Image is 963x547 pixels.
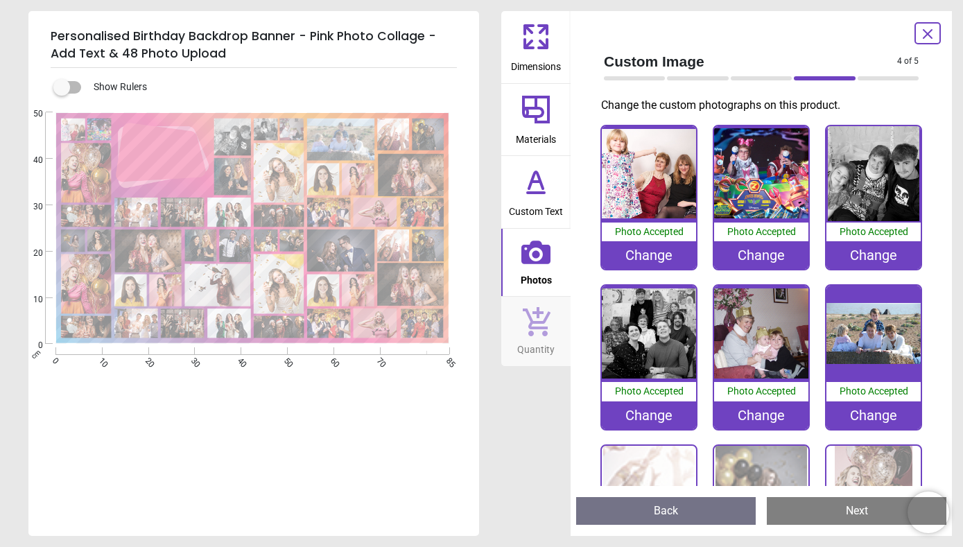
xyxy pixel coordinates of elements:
button: Materials [501,84,571,156]
h5: Personalised Birthday Backdrop Banner - Pink Photo Collage - Add Text & 48 Photo Upload [51,22,457,68]
div: Change [602,401,697,429]
iframe: Brevo live chat [908,492,949,533]
div: Change [714,241,809,269]
span: 30 [188,356,197,365]
span: Photo Accepted [615,385,684,397]
div: Show Rulers [62,79,479,96]
span: 0 [17,340,43,351]
span: 85 [443,356,452,365]
span: 70 [374,356,383,365]
span: 20 [142,356,151,365]
span: Quantity [517,336,555,357]
span: Custom Image [604,51,897,71]
span: 50 [17,108,43,120]
span: 4 of 5 [897,55,919,67]
button: Custom Text [501,156,571,228]
button: Next [767,497,946,525]
button: Back [576,497,756,525]
div: Change [826,241,921,269]
span: 40 [17,155,43,166]
span: Photo Accepted [840,226,908,237]
button: Photos [501,229,571,297]
span: cm [29,348,42,361]
span: Photos [521,267,552,288]
span: 10 [17,294,43,306]
div: Change [826,401,921,429]
span: Photo Accepted [615,226,684,237]
span: Custom Text [509,198,563,219]
span: 40 [234,356,243,365]
span: Dimensions [511,53,561,74]
span: Photo Accepted [727,226,796,237]
p: Change the custom photographs on this product. [601,98,930,113]
div: Change [602,241,697,269]
button: Quantity [501,297,571,366]
span: 50 [281,356,290,365]
button: Dimensions [501,11,571,83]
div: Change [714,401,809,429]
span: 60 [327,356,336,365]
span: Materials [516,126,556,147]
span: 0 [49,356,58,365]
span: Photo Accepted [727,385,796,397]
span: Photo Accepted [840,385,908,397]
span: 30 [17,201,43,213]
span: 20 [17,248,43,259]
span: 10 [96,356,105,365]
